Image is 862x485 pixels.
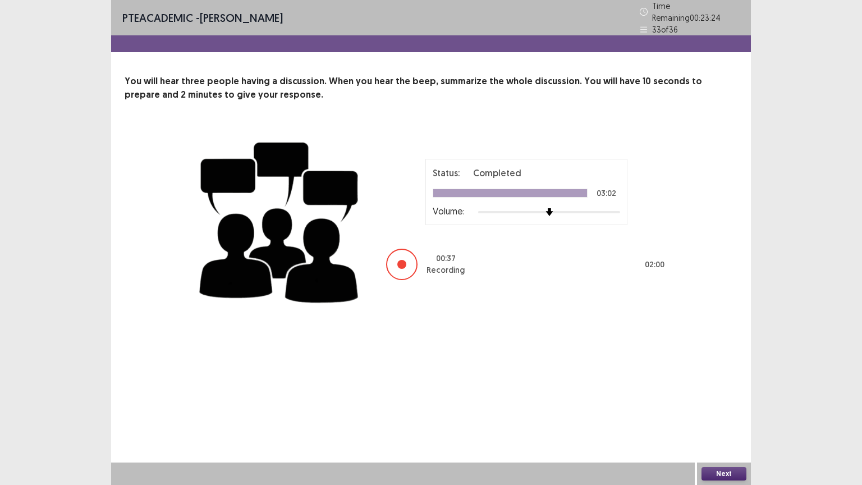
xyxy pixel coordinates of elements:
[436,253,456,264] p: 00 : 37
[545,208,553,216] img: arrow-thumb
[125,75,737,102] p: You will hear three people having a discussion. When you hear the beep, summarize the whole discu...
[122,10,283,26] p: - [PERSON_NAME]
[652,24,678,35] p: 33 of 36
[122,11,193,25] span: PTE academic
[427,264,465,276] p: Recording
[597,189,616,197] p: 03:02
[433,204,465,218] p: Volume:
[701,467,746,481] button: Next
[645,259,664,271] p: 02 : 00
[473,166,521,180] p: Completed
[433,166,460,180] p: Status:
[195,129,364,312] img: group-discussion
